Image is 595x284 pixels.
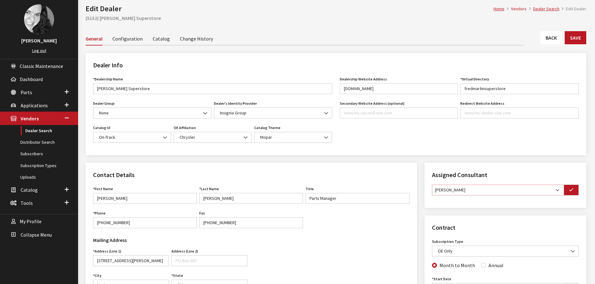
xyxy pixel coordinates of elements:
[153,32,170,45] a: Catalog
[439,262,475,269] label: Month to Month
[93,125,110,131] label: Catalog UI
[93,170,409,180] h2: Contact Details
[340,83,458,94] input: www.my-dealer-site.com
[20,76,43,82] span: Dashboard
[93,60,579,70] h2: Dealer Info
[93,217,197,228] input: 888-579-4458
[214,108,332,118] span: Insignia Group
[180,32,213,45] a: Change History
[20,219,42,225] span: My Profile
[93,236,247,244] h3: Mailing Address
[112,32,143,45] a: Configuration
[93,83,332,94] input: My Dealer
[21,200,33,206] span: Tools
[21,116,39,122] span: Vendors
[93,255,169,266] input: 153 South Oakland Avenue
[21,102,48,108] span: Applications
[460,83,579,94] input: site-name
[460,76,489,82] label: *Virtual Directory
[93,132,171,143] span: On-Track
[199,210,205,216] label: Fax
[93,273,102,278] label: City
[199,217,303,228] input: 803-366-1047
[254,132,332,143] span: Mopar
[564,185,579,195] button: Assign selected Consultant
[93,101,115,106] label: Dealer Group
[258,134,328,141] span: Mopar
[174,132,252,143] span: Chrysler
[174,125,196,131] label: OE Affiliation
[86,3,493,14] h1: Edit Dealer
[93,76,123,82] label: *Dealership Name
[32,48,46,53] a: Log out
[460,108,579,118] input: www.my-dealer-site.com
[178,134,248,141] span: Chrysler
[533,6,559,12] a: Dealer Search
[93,186,113,192] label: First Name
[559,6,586,12] li: Edit Dealer
[93,210,106,216] label: Phone
[504,6,527,12] li: Vendors
[565,31,586,44] button: Save
[214,101,257,106] label: Dealer's Identity Provider
[21,232,52,238] span: Collapse Menu
[6,37,72,44] h3: [PERSON_NAME]
[86,32,102,46] a: General
[432,239,463,244] label: Subscription Type
[432,246,579,257] span: OE Only
[97,134,167,141] span: On-Track
[97,110,207,116] span: None
[493,6,504,12] a: Home
[305,186,314,192] label: Title
[171,255,247,266] input: PO Box 000
[340,101,404,106] label: Secondary Website Address (optional)
[93,193,197,204] input: John
[171,273,183,278] label: State
[432,223,579,232] h2: Contract
[86,14,586,22] h2: (5152) [PERSON_NAME] Superstore
[93,248,121,254] label: Address (Line 1)
[218,110,328,116] span: Insignia Group
[20,63,63,69] span: Classic Maintenance
[340,108,458,118] input: www.my-second-site.com
[93,108,211,118] span: None
[340,76,387,82] label: Dealership Website Address
[254,125,280,131] label: Catalog Theme
[488,262,503,269] label: Annual
[24,4,54,34] img: Khrystal Dorton
[432,276,451,282] label: Start Date
[21,187,38,193] span: Catalog
[199,193,303,204] input: Doe
[540,31,562,44] a: Back
[432,170,579,180] h2: Assigned Consultant
[199,186,219,192] label: Last Name
[460,101,504,106] label: Redirect Website Address
[21,89,32,95] span: Parts
[171,248,198,254] label: Address (Line 2)
[305,193,409,204] input: Manager
[436,248,575,254] span: OE Only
